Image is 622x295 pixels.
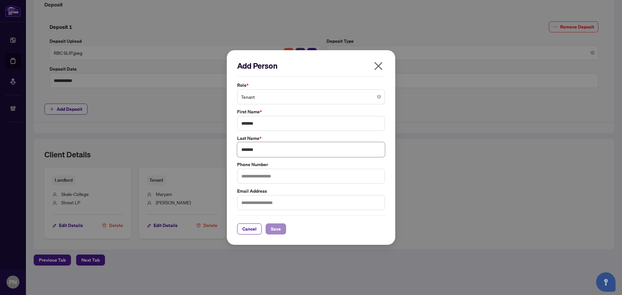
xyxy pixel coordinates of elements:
[266,223,286,234] button: Save
[241,91,381,103] span: Tenant
[237,135,385,142] label: Last Name
[237,223,262,234] button: Cancel
[237,161,385,168] label: Phone Number
[596,272,616,292] button: Open asap
[237,108,385,115] label: First Name
[377,95,381,99] span: close-circle
[237,61,385,71] h2: Add Person
[237,187,385,195] label: Email Address
[271,224,281,234] span: Save
[237,82,385,89] label: Role
[373,61,384,71] span: close
[242,224,257,234] span: Cancel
